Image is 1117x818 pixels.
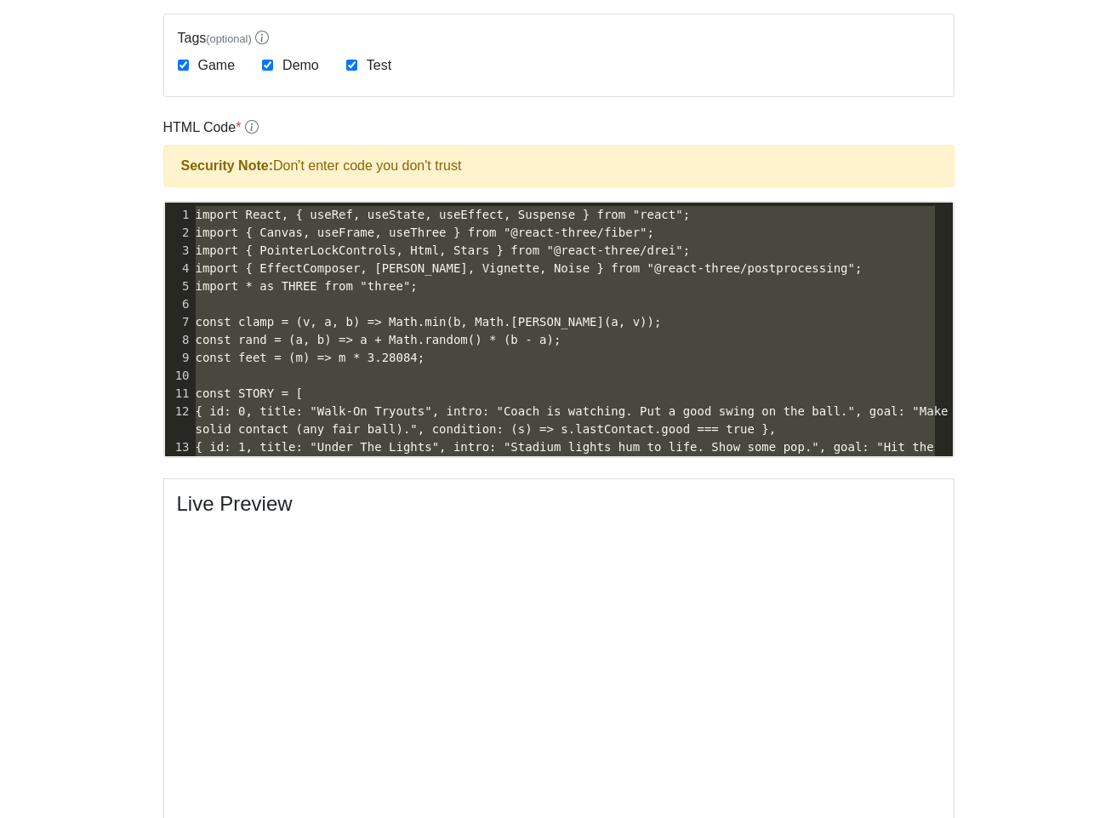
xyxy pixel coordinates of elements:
[165,403,192,420] div: 12
[196,208,691,221] span: import React, { useRef, useState, useEffect, Suspense } from "react";
[178,28,940,49] label: Tags
[163,145,955,187] div: Don't enter code you don't trust
[165,277,192,295] div: 5
[163,117,259,138] label: HTML Code
[196,440,942,472] span: { id: 1, title: "Under The Lights", intro: "Stadium lights hum to life. Show some pop.", goal: "H...
[165,438,192,456] div: 13
[165,331,192,349] div: 8
[165,295,192,313] div: 6
[181,158,273,173] strong: Security Note:
[165,385,192,403] div: 11
[195,55,236,76] label: Game
[196,226,655,239] span: import { Canvas, useFrame, useThree } from "@react-three/fiber";
[177,492,941,517] h4: Live Preview
[196,386,304,400] span: const STORY = [
[196,243,691,257] span: import { PointerLockControls, Html, Stars } from "@react-three/drei";
[165,349,192,367] div: 9
[165,242,192,260] div: 3
[196,315,662,329] span: const clamp = (v, a, b) => Math.min(b, Math.[PERSON_NAME](a, v));
[206,32,251,45] span: (optional)
[279,55,319,76] label: Demo
[165,260,192,277] div: 4
[165,367,192,385] div: 10
[165,313,192,331] div: 7
[196,279,418,293] span: import * as THREE from "three";
[165,224,192,242] div: 2
[363,55,391,76] label: Test
[196,261,863,275] span: import { EffectComposer, [PERSON_NAME], Vignette, Noise } from "@react-three/postprocessing";
[196,404,955,436] span: { id: 0, title: "Walk‑On Tryouts", intro: "Coach is watching. Put a good swing on the ball.", goa...
[196,333,561,346] span: const rand = (a, b) => a + Math.random() * (b - a);
[165,206,192,224] div: 1
[196,351,425,364] span: const feet = (m) => m * 3.28084;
